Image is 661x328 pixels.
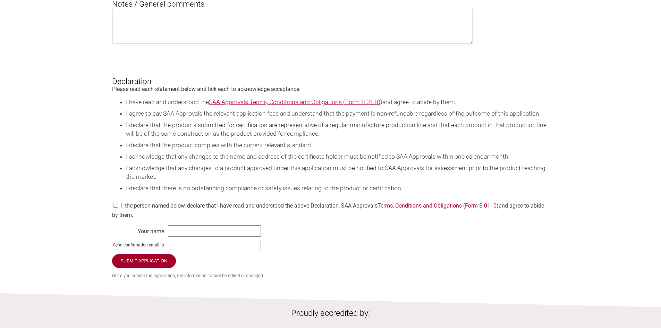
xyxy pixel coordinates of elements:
li: I declare that the products submitted for certification are representative of a regular manufactu... [126,121,549,138]
li: I have read and understood the and agree to abide by them. [126,98,549,107]
div: Send confirmation email to [112,241,164,248]
a: Terms, Conditions and Obligations (Form S-0110) [378,202,499,209]
li: I declare that the product complies with the current relevant standard. [126,141,549,150]
li: I acknowledge that any changes to a product approved under this application must be notified to S... [126,164,549,181]
li: I agree to pay SAA Approvals the relevant application fees and understand that the payment is non... [126,109,549,118]
small: Once you submit the application, the information cannot be edited or changed. [112,273,549,278]
input: Submit Application [112,254,176,268]
div: Your name [112,226,164,233]
h3: Declaration [112,65,549,86]
a: SAA Approvals Terms, Conditions and Obligations (Form S-0110) [209,99,382,106]
li: I declare that there is no outstanding compliance or safety issues relating to the product or cer... [126,184,549,193]
li: I acknowledge that any changes to the name and address of the certificate holder must be notified... [126,152,549,161]
div: I, the person named below, declare that I have read and understood the above Declaration, SAA App... [112,198,549,218]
